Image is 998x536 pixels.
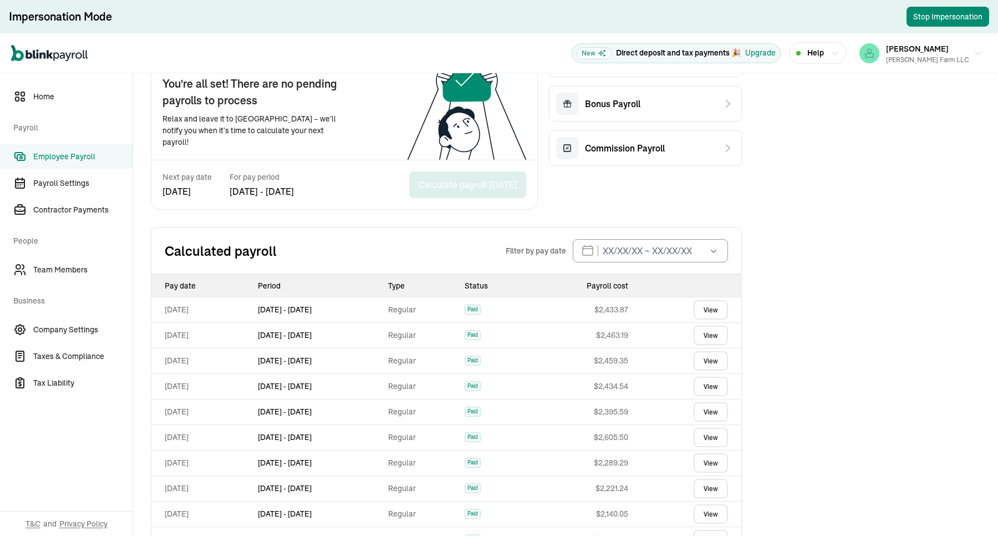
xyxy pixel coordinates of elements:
[384,424,460,450] td: Regular
[13,224,126,255] span: People
[33,151,133,163] span: Employee Payroll
[465,407,481,417] span: Paid
[162,113,351,148] span: Relax and leave it to [GEOGRAPHIC_DATA] – we’ll notify you when it’s time to calculate your next ...
[594,381,628,391] span: $ 2,434.54
[230,171,294,183] span: For pay period
[616,47,741,59] p: Direct deposit and tax payments 🎉
[151,476,253,501] td: [DATE]
[33,178,133,189] span: Payroll Settings
[253,424,384,450] td: [DATE] - [DATE]
[384,373,460,399] td: Regular
[594,458,628,468] span: $ 2,289.29
[384,450,460,476] td: Regular
[253,450,384,476] td: [DATE] - [DATE]
[253,322,384,348] td: [DATE] - [DATE]
[527,275,633,297] th: Payroll cost
[384,476,460,501] td: Regular
[694,479,728,498] a: View
[151,322,253,348] td: [DATE]
[230,185,294,198] span: [DATE] - [DATE]
[594,432,628,442] span: $ 2,605.50
[694,504,728,524] a: View
[151,275,253,297] th: Pay date
[577,47,612,59] span: New
[165,242,506,260] h2: Calculated payroll
[253,373,384,399] td: [DATE] - [DATE]
[465,330,481,340] span: Paid
[886,44,949,54] span: [PERSON_NAME]
[465,483,481,493] span: Paid
[33,377,133,389] span: Tax Liability
[585,97,640,110] span: Bonus Payroll
[465,458,481,468] span: Paid
[9,9,112,24] div: Impersonation Mode
[814,416,998,536] iframe: Chat Widget
[465,356,481,366] span: Paid
[59,518,108,529] span: Privacy Policy
[253,348,384,373] td: [DATE] - [DATE]
[409,171,526,198] button: Calculate payroll [DATE]
[151,297,253,322] td: [DATE]
[694,377,728,396] a: View
[384,322,460,348] td: Regular
[573,239,728,262] input: XX/XX/XX ~ XX/XX/XX
[465,305,481,315] span: Paid
[745,47,776,59] button: Upgrade
[465,432,481,442] span: Paid
[33,351,133,362] span: Taxes & Compliance
[596,509,628,519] span: $ 2,140.05
[694,351,728,371] a: View
[253,399,384,424] td: [DATE] - [DATE]
[151,348,253,373] td: [DATE]
[907,7,989,27] button: Stop Impersonation
[460,275,527,297] th: Status
[594,305,628,315] span: $ 2,433.87
[694,428,728,447] a: View
[151,399,253,424] td: [DATE]
[595,483,628,493] span: $ 2,221.24
[253,476,384,501] td: [DATE] - [DATE]
[26,518,40,529] span: T&C
[33,91,133,103] span: Home
[594,356,628,366] span: $ 2,459.35
[694,300,728,320] a: View
[253,297,384,322] td: [DATE] - [DATE]
[886,55,969,65] div: [PERSON_NAME] Farm LLC
[465,509,481,519] span: Paid
[162,185,212,198] span: [DATE]
[13,284,126,315] span: Business
[151,450,253,476] td: [DATE]
[13,111,126,142] span: Payroll
[594,407,628,417] span: $ 2,395.59
[11,37,88,69] nav: Global
[151,501,253,527] td: [DATE]
[506,245,566,256] span: Filter by pay date
[33,204,133,216] span: Contractor Payments
[384,501,460,527] td: Regular
[33,264,133,276] span: Team Members
[384,348,460,373] td: Regular
[585,141,665,155] span: Commission Payroll
[384,399,460,424] td: Regular
[807,47,824,59] span: Help
[151,424,253,450] td: [DATE]
[384,275,460,297] th: Type
[162,171,212,183] span: Next pay date
[855,39,987,67] button: [PERSON_NAME][PERSON_NAME] Farm LLC
[384,297,460,322] td: Regular
[162,75,351,109] span: You're all set! There are no pending payrolls to process
[151,373,253,399] td: [DATE]
[596,330,628,340] span: $ 2,463.19
[253,501,384,527] td: [DATE] - [DATE]
[789,42,847,64] button: Help
[694,326,728,345] a: View
[694,402,728,422] a: View
[694,453,728,473] a: View
[465,381,481,391] span: Paid
[33,324,133,336] span: Company Settings
[253,275,384,297] th: Period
